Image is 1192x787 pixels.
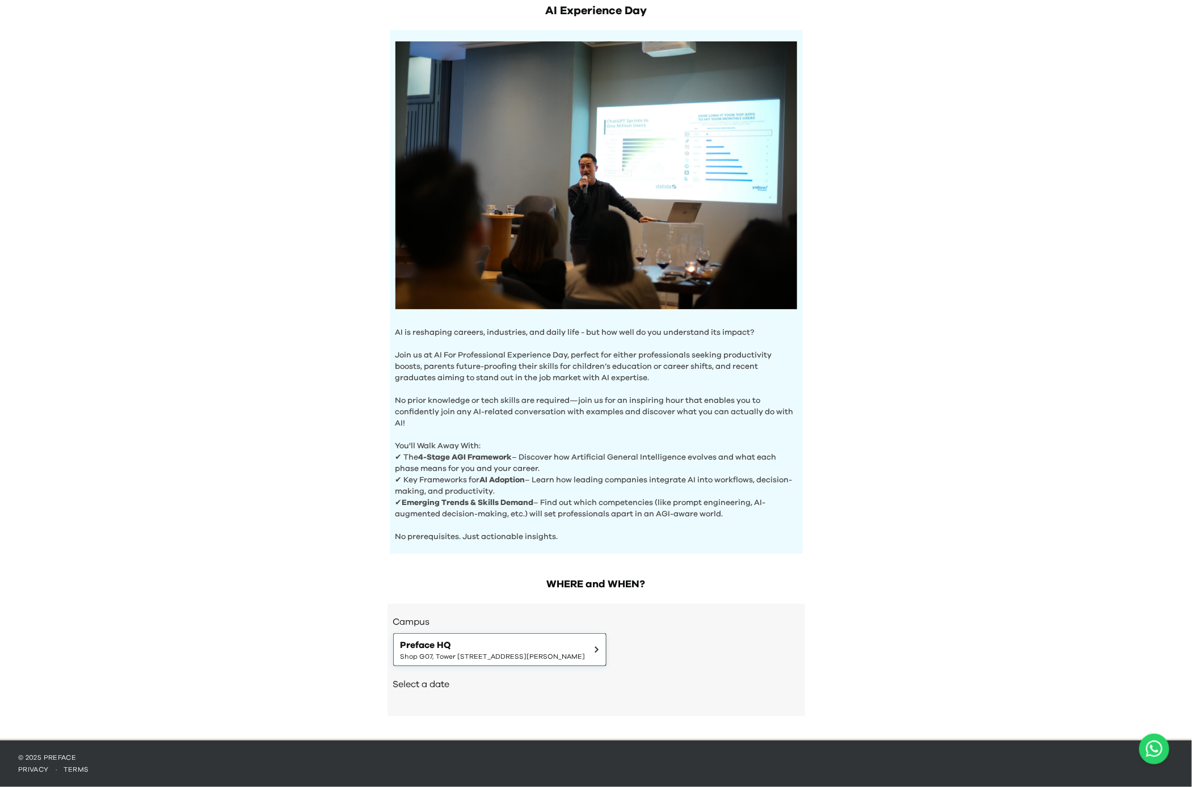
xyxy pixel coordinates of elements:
[480,476,525,484] b: AI Adoption
[395,520,797,542] p: No prerequisites. Just actionable insights.
[395,429,797,452] p: You'll Walk Away With:
[393,677,799,691] h2: Select a date
[402,499,534,507] b: Emerging Trends & Skills Demand
[419,453,512,461] b: 4-Stage AGI Framework
[18,766,49,773] a: privacy
[18,753,1174,762] p: © 2025 Preface
[401,638,586,652] span: Preface HQ
[395,474,797,497] p: ✔ Key Frameworks for – Learn how leading companies integrate AI into workflows, decision-making, ...
[395,41,797,309] img: Hero Image
[49,766,64,773] span: ·
[393,615,799,629] h3: Campus
[395,497,797,520] p: ✔ – Find out which competencies (like prompt engineering, AI-augmented decision-making, etc.) wil...
[64,766,89,773] a: terms
[1139,734,1169,764] a: Chat with us on WhatsApp
[395,384,797,429] p: No prior knowledge or tech skills are required—join us for an inspiring hour that enables you to ...
[395,452,797,474] p: ✔ The – Discover how Artificial General Intelligence evolves and what each phase means for you an...
[401,652,586,661] span: Shop G07, Tower [STREET_ADDRESS][PERSON_NAME]
[1139,734,1169,764] button: Open WhatsApp chat
[393,633,606,666] button: Preface HQShop G07, Tower [STREET_ADDRESS][PERSON_NAME]
[395,338,797,384] p: Join us at AI For Professional Experience Day, perfect for either professionals seeking productiv...
[387,576,805,592] h2: WHERE and WHEN?
[395,327,797,338] p: AI is reshaping careers, industries, and daily life - but how well do you understand its impact?
[390,3,803,19] h1: AI Experience Day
